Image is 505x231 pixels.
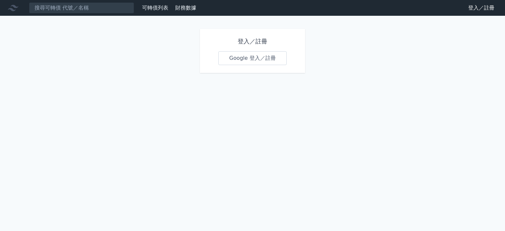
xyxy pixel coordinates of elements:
h1: 登入／註冊 [218,37,287,46]
a: 財務數據 [175,5,196,11]
input: 搜尋可轉債 代號／名稱 [29,2,134,13]
a: Google 登入／註冊 [218,51,287,65]
a: 可轉債列表 [142,5,168,11]
a: 登入／註冊 [463,3,500,13]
